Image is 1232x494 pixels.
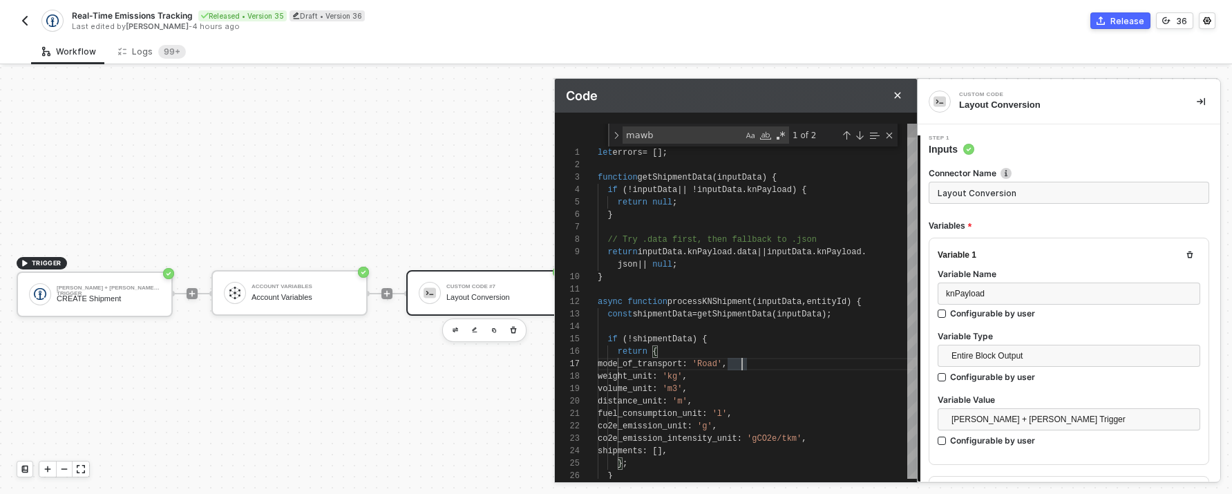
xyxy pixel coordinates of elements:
[610,124,623,146] div: Toggle Replace
[950,307,1035,319] div: Configurable by user
[702,409,707,419] span: :
[632,185,677,195] span: inputData
[555,184,580,196] div: 4
[950,371,1035,383] div: Configurable by user
[759,129,773,142] div: Match Whole Word (⌥⌘W)
[632,310,692,319] span: shipmentData
[607,310,632,319] span: const
[555,246,580,258] div: 9
[682,359,687,369] span: :
[44,465,52,473] span: icon-play
[555,395,580,408] div: 20
[777,310,822,319] span: inputData
[607,334,617,344] span: if
[682,384,687,394] span: ,
[672,198,677,207] span: ;
[46,15,58,27] img: integration-icon
[772,310,777,319] span: (
[555,283,580,296] div: 11
[598,421,688,431] span: co2e_emission_unit
[767,247,812,257] span: inputData
[598,148,613,158] span: let
[17,12,33,29] button: back
[598,372,652,381] span: weight_unit
[822,310,831,319] span: );
[682,372,687,381] span: ,
[717,173,762,182] span: inputData
[802,185,806,195] span: {
[950,435,1035,446] div: Configurable by user
[638,247,683,257] span: inputData
[555,420,580,433] div: 22
[555,383,580,395] div: 19
[555,358,580,370] div: 17
[862,247,866,257] span: .
[1203,17,1211,25] span: icon-settings
[618,260,638,269] span: json
[607,185,617,195] span: if
[555,333,580,345] div: 15
[598,297,623,307] span: async
[598,434,737,444] span: co2e_emission_intensity_unit
[555,470,580,482] div: 26
[951,345,1192,366] span: Entire Block Output
[884,130,895,141] div: Close (Escape)
[757,297,802,307] span: inputData
[672,397,688,406] span: 'm'
[697,421,712,431] span: 'g'
[812,247,817,257] span: .
[598,446,643,456] span: shipments
[607,210,612,220] span: }
[598,173,638,182] span: function
[774,129,788,142] div: Use Regular Expression (⌥⌘R)
[959,92,1166,97] div: Custom Code
[692,359,722,369] span: 'Road'
[555,321,580,333] div: 14
[198,10,287,21] div: Released • Version 35
[555,159,580,171] div: 2
[292,12,300,19] span: icon-edit
[702,334,707,344] span: {
[555,445,580,457] div: 24
[623,185,632,195] span: (!
[126,21,189,31] span: [PERSON_NAME]
[118,45,186,59] div: Logs
[854,130,865,141] div: Next Match (Enter)
[555,171,580,184] div: 3
[737,434,742,444] span: :
[652,260,672,269] span: null
[1156,12,1193,29] button: 36
[938,394,1200,406] label: Variable Value
[555,457,580,470] div: 25
[866,128,882,143] div: Find in Selection (⌥⌘L)
[607,235,816,245] span: // Try .data first, then fallback to .json
[806,297,846,307] span: entityId
[555,296,580,308] div: 12
[762,173,767,182] span: )
[938,249,976,261] div: Variable 1
[290,10,365,21] div: Draft • Version 36
[682,247,687,257] span: .
[1176,15,1187,27] div: 36
[663,397,667,406] span: :
[792,185,797,195] span: )
[743,129,757,142] div: Match Case (⌥⌘C)
[697,185,742,195] span: inputData
[951,409,1192,430] span: Kuehne + Nagel Trigger
[712,409,728,419] span: 'l'
[846,297,851,307] span: )
[627,297,667,307] span: function
[643,148,647,158] span: =
[638,173,712,182] span: getShipmentData
[712,173,717,182] span: (
[1197,97,1205,106] span: icon-collapse-right
[607,247,637,257] span: return
[555,209,580,221] div: 6
[72,21,615,32] div: Last edited by - 4 hours ago
[677,185,687,195] span: ||
[929,135,974,141] span: Step 1
[566,88,598,103] span: Code
[712,421,717,431] span: ,
[652,347,657,357] span: {
[732,247,737,257] span: .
